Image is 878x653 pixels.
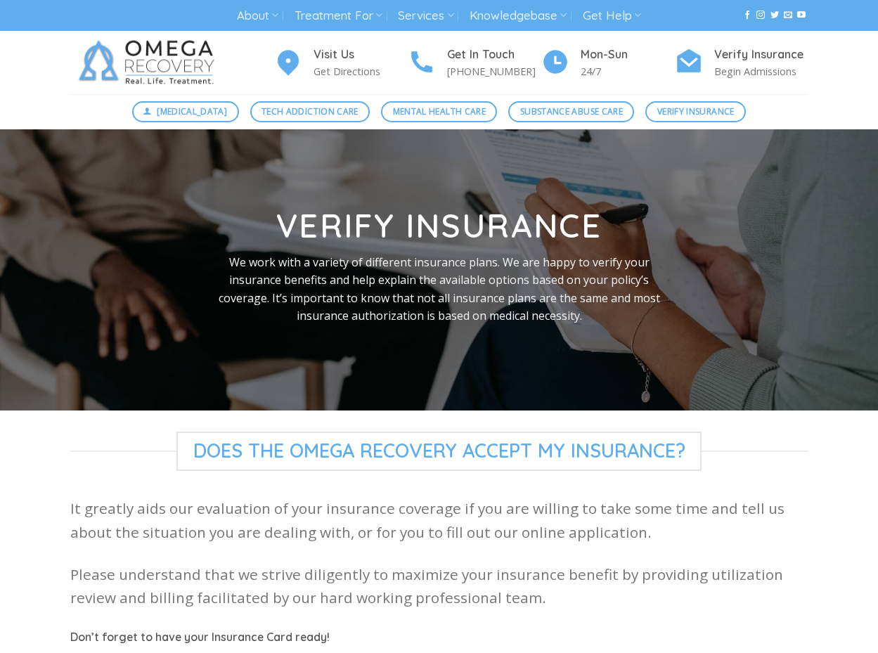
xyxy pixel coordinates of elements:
[70,563,808,610] p: Please understand that we strive diligently to maximize your insurance benefit by providing utili...
[70,497,808,544] p: It greatly aids our evaluation of your insurance coverage if you are willing to take some time an...
[70,31,228,94] img: Omega Recovery
[295,3,382,29] a: Treatment For
[743,11,751,20] a: Follow on Facebook
[756,11,765,20] a: Follow on Instagram
[408,46,541,80] a: Get In Touch [PHONE_NUMBER]
[714,63,808,79] p: Begin Admissions
[393,105,486,118] span: Mental Health Care
[314,46,408,64] h4: Visit Us
[262,105,359,118] span: Tech Addiction Care
[157,105,227,118] span: [MEDICAL_DATA]
[237,3,278,29] a: About
[381,101,497,122] a: Mental Health Care
[398,3,453,29] a: Services
[581,63,675,79] p: 24/7
[784,11,792,20] a: Send us an email
[714,46,808,64] h4: Verify Insurance
[581,46,675,64] h4: Mon-Sun
[70,628,808,647] h5: Don’t forget to have your Insurance Card ready!
[176,432,702,471] span: Does The Omega Recovery Accept My Insurance?
[470,3,567,29] a: Knowledgebase
[314,63,408,79] p: Get Directions
[770,11,779,20] a: Follow on Twitter
[520,105,623,118] span: Substance Abuse Care
[583,3,641,29] a: Get Help
[250,101,370,122] a: Tech Addiction Care
[675,46,808,80] a: Verify Insurance Begin Admissions
[657,105,735,118] span: Verify Insurance
[212,254,667,325] p: We work with a variety of different insurance plans. We are happy to verify your insurance benefi...
[447,63,541,79] p: [PHONE_NUMBER]
[447,46,541,64] h4: Get In Touch
[132,101,239,122] a: [MEDICAL_DATA]
[797,11,806,20] a: Follow on YouTube
[508,101,634,122] a: Substance Abuse Care
[645,101,746,122] a: Verify Insurance
[276,205,602,246] strong: Verify Insurance
[274,46,408,80] a: Visit Us Get Directions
